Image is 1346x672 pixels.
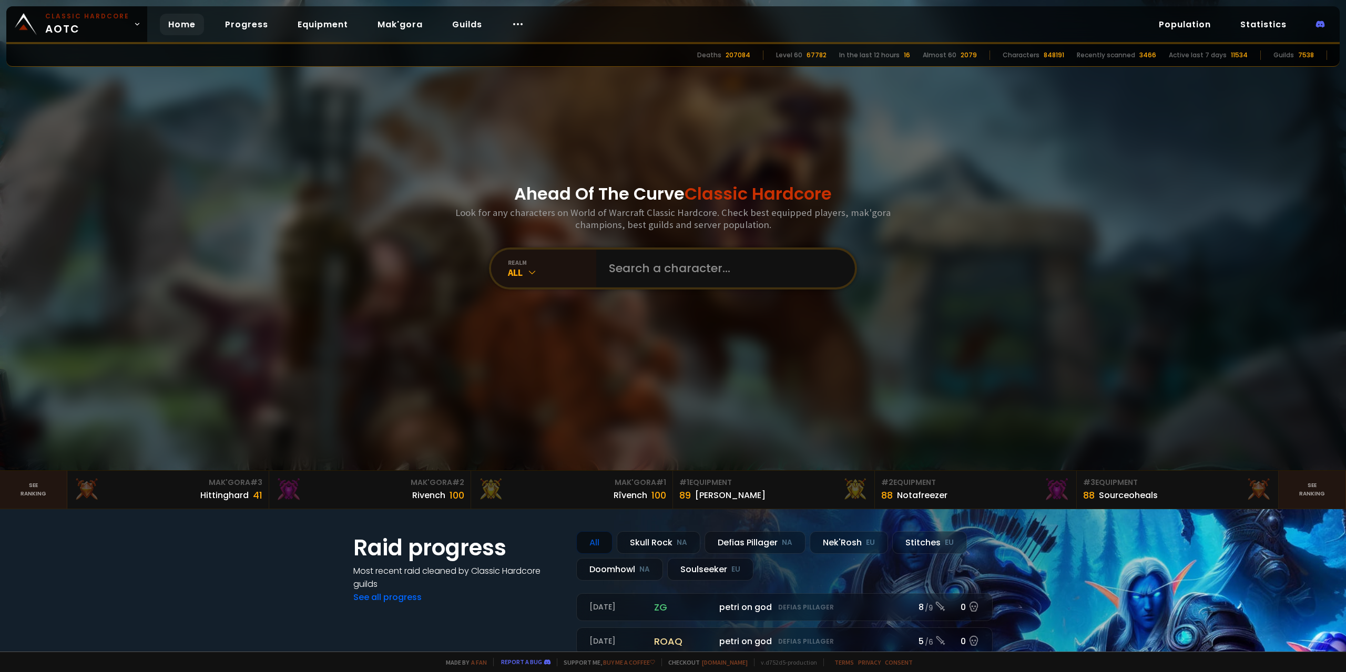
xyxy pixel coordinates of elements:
div: Skull Rock [617,531,700,554]
span: v. d752d5 - production [754,658,817,666]
div: 67782 [807,50,827,60]
div: 88 [1083,488,1095,502]
div: Equipment [679,477,868,488]
span: AOTC [45,12,129,37]
small: EU [866,537,875,548]
div: Equipment [1083,477,1272,488]
div: Defias Pillager [705,531,805,554]
a: Mak'Gora#2Rivench100 [269,471,471,509]
a: Mak'gora [369,14,431,35]
div: Rivench [412,489,445,502]
a: Equipment [289,14,356,35]
div: Equipment [881,477,1070,488]
div: Soulseeker [667,558,753,581]
div: 100 [651,488,666,502]
a: Statistics [1232,14,1295,35]
div: Mak'Gora [276,477,464,488]
div: Rîvench [614,489,647,502]
div: In the last 12 hours [839,50,900,60]
div: Almost 60 [923,50,956,60]
small: NA [639,564,650,575]
span: # 2 [881,477,893,488]
div: Doomhowl [576,558,663,581]
h3: Look for any characters on World of Warcraft Classic Hardcore. Check best equipped players, mak'g... [451,206,895,231]
a: Buy me a coffee [603,658,655,666]
div: Level 60 [776,50,802,60]
a: Population [1150,14,1219,35]
a: Privacy [858,658,881,666]
small: NA [782,537,792,548]
a: Guilds [444,14,491,35]
div: Notafreezer [897,489,947,502]
div: Hittinghard [200,489,249,502]
div: All [576,531,613,554]
span: Support me, [557,658,655,666]
div: 7538 [1298,50,1314,60]
div: 16 [904,50,910,60]
a: a fan [471,658,487,666]
span: # 1 [656,477,666,488]
div: 88 [881,488,893,502]
div: Recently scanned [1077,50,1135,60]
div: 89 [679,488,691,502]
a: [DOMAIN_NAME] [702,658,748,666]
a: Mak'Gora#3Hittinghard41 [67,471,269,509]
a: Progress [217,14,277,35]
div: Sourceoheals [1099,489,1158,502]
div: Characters [1003,50,1039,60]
div: 11534 [1231,50,1248,60]
a: Report a bug [501,658,542,666]
a: Seeranking [1279,471,1346,509]
div: Nek'Rosh [810,531,888,554]
div: 848191 [1044,50,1064,60]
div: Deaths [697,50,721,60]
h1: Raid progress [353,531,564,564]
div: Mak'Gora [477,477,666,488]
div: 41 [253,488,262,502]
span: Made by [440,658,487,666]
h4: Most recent raid cleaned by Classic Hardcore guilds [353,564,564,591]
div: Stitches [892,531,967,554]
small: EU [731,564,740,575]
a: Home [160,14,204,35]
a: #3Equipment88Sourceoheals [1077,471,1279,509]
div: 100 [450,488,464,502]
div: Mak'Gora [74,477,262,488]
a: Terms [834,658,854,666]
div: All [508,266,596,278]
small: Classic Hardcore [45,12,129,21]
div: Active last 7 days [1169,50,1227,60]
div: 3466 [1139,50,1156,60]
a: Consent [885,658,913,666]
span: Checkout [661,658,748,666]
small: NA [677,537,687,548]
a: [DATE]zgpetri on godDefias Pillager8 /90 [576,593,993,621]
a: Mak'Gora#1Rîvench100 [471,471,673,509]
div: Guilds [1273,50,1294,60]
span: Classic Hardcore [685,182,832,205]
a: #1Equipment89[PERSON_NAME] [673,471,875,509]
div: 207084 [726,50,750,60]
span: # 2 [452,477,464,488]
a: #2Equipment88Notafreezer [875,471,1077,509]
small: EU [945,537,954,548]
div: 2079 [961,50,977,60]
a: [DATE]roaqpetri on godDefias Pillager5 /60 [576,627,993,655]
span: # 3 [250,477,262,488]
a: Classic HardcoreAOTC [6,6,147,42]
span: # 1 [679,477,689,488]
span: # 3 [1083,477,1095,488]
div: realm [508,259,596,266]
h1: Ahead Of The Curve [514,181,832,206]
input: Search a character... [603,250,842,287]
div: [PERSON_NAME] [695,489,766,502]
a: See all progress [353,591,422,603]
